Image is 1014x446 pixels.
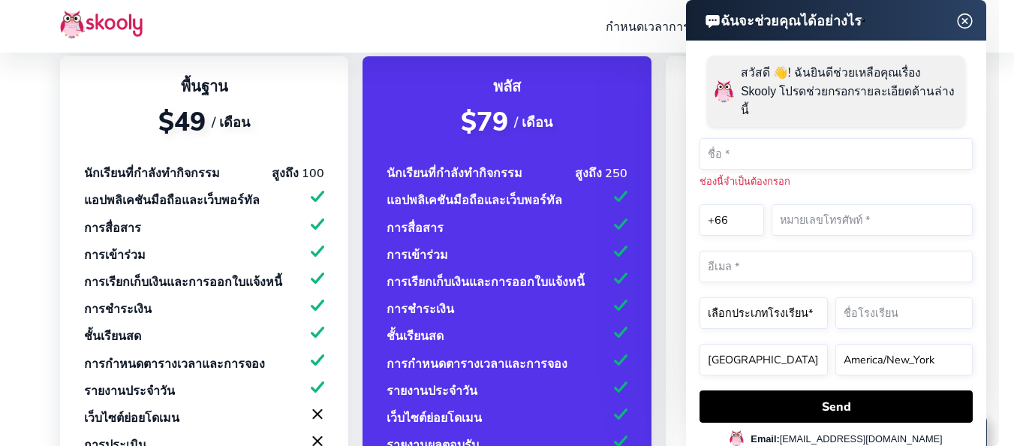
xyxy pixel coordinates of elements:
[84,164,220,182] div: นักเรียนที่กำลังทำกิจกรรม
[387,164,522,182] div: นักเรียนที่กำลังทำกิจกรรม
[84,327,141,345] div: ชั้นเรียนสด
[387,191,562,209] div: แอปพลิเคชันมือถือและเว็บพอร์ทัล
[387,327,444,345] div: ชั้นเรียนสด
[387,218,444,237] div: การสื่อสาร
[84,408,179,427] div: เว็บไซต์ย่อยโดเมน
[84,381,175,400] div: รายงานประจำวัน
[84,218,141,237] div: การสื่อสาร
[84,246,146,264] div: การเข้าร่วม
[514,111,552,133] span: / เดือน
[387,408,482,427] div: เว็บไซต์ย่อยโดเมน
[387,300,454,318] div: การชำระเงิน
[212,111,250,133] span: / เดือน
[84,191,260,209] div: แอปพลิเคชันมือถือและเว็บพอร์ทัล
[387,246,448,264] div: การเข้าร่วม
[387,273,585,291] div: การเรียกเก็บเงินและการออกใบแจ้งหนี้
[84,273,282,291] div: การเรียกเก็บเงินและการออกใบแจ้งหนี้
[60,10,143,39] img: Skooly
[461,104,508,140] span: $79
[387,74,627,98] div: พลัส
[84,354,265,373] div: การกำหนดตารางเวลาและการจอง
[158,104,206,140] span: $49
[387,381,477,400] div: รายงานประจำวัน
[84,300,152,318] div: การชำระเงิน
[84,74,324,98] div: พื้นฐาน
[272,164,324,182] div: สูงถึง 100
[387,354,567,373] div: การกำหนดตารางเวลาและการจอง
